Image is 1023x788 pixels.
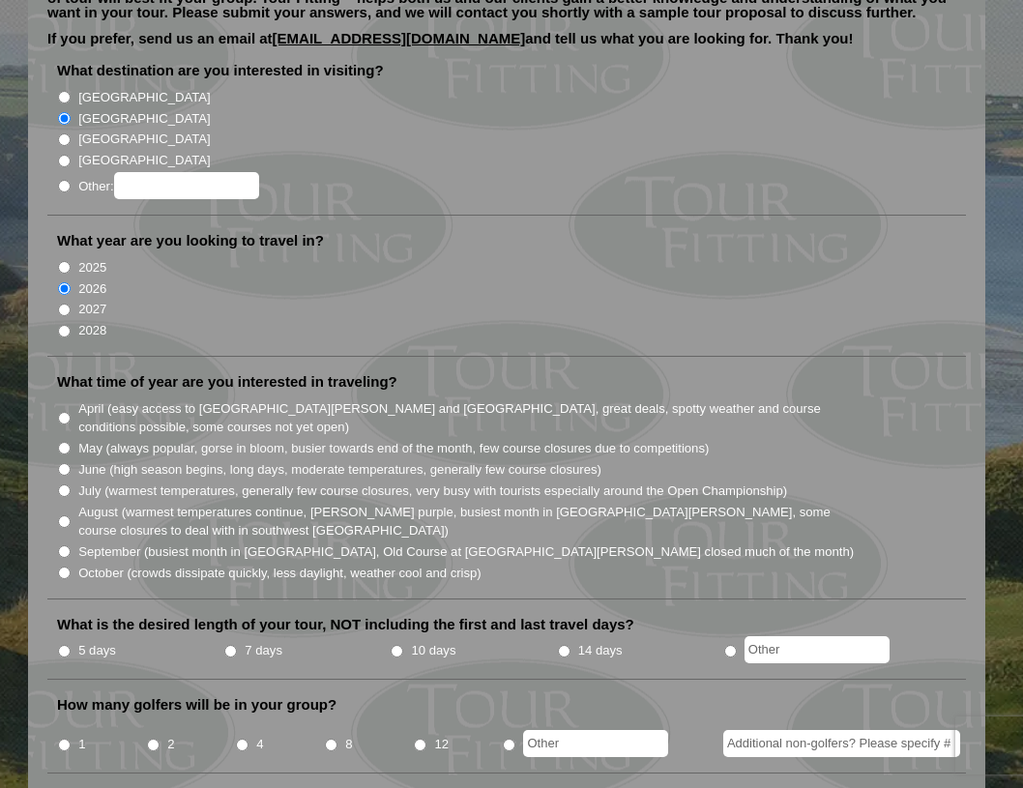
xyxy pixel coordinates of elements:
[57,61,384,80] label: What destination are you interested in visiting?
[57,615,634,634] label: What is the desired length of your tour, NOT including the first and last travel days?
[412,641,456,660] label: 10 days
[78,321,106,340] label: 2028
[78,130,210,149] label: [GEOGRAPHIC_DATA]
[78,564,482,583] label: October (crowds dissipate quickly, less daylight, weather cool and crisp)
[57,372,397,392] label: What time of year are you interested in traveling?
[114,172,259,199] input: Other:
[57,231,324,250] label: What year are you looking to travel in?
[78,735,85,754] label: 1
[47,31,966,60] p: If you prefer, send us an email at and tell us what you are looking for. Thank you!
[345,735,352,754] label: 8
[523,730,668,757] input: Other
[78,300,106,319] label: 2027
[78,279,106,299] label: 2026
[57,695,336,715] label: How many golfers will be in your group?
[723,730,960,757] input: Additional non-golfers? Please specify #
[78,399,856,437] label: April (easy access to [GEOGRAPHIC_DATA][PERSON_NAME] and [GEOGRAPHIC_DATA], great deals, spotty w...
[78,460,601,480] label: June (high season begins, long days, moderate temperatures, generally few course closures)
[273,30,526,46] a: [EMAIL_ADDRESS][DOMAIN_NAME]
[78,641,116,660] label: 5 days
[78,151,210,170] label: [GEOGRAPHIC_DATA]
[578,641,623,660] label: 14 days
[78,503,856,540] label: August (warmest temperatures continue, [PERSON_NAME] purple, busiest month in [GEOGRAPHIC_DATA][P...
[78,172,258,199] label: Other:
[256,735,263,754] label: 4
[745,636,890,663] input: Other
[78,88,210,107] label: [GEOGRAPHIC_DATA]
[78,258,106,277] label: 2025
[78,482,787,501] label: July (warmest temperatures, generally few course closures, very busy with tourists especially aro...
[78,542,854,562] label: September (busiest month in [GEOGRAPHIC_DATA], Old Course at [GEOGRAPHIC_DATA][PERSON_NAME] close...
[78,109,210,129] label: [GEOGRAPHIC_DATA]
[434,735,449,754] label: 12
[78,439,709,458] label: May (always popular, gorse in bloom, busier towards end of the month, few course closures due to ...
[167,735,174,754] label: 2
[245,641,282,660] label: 7 days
